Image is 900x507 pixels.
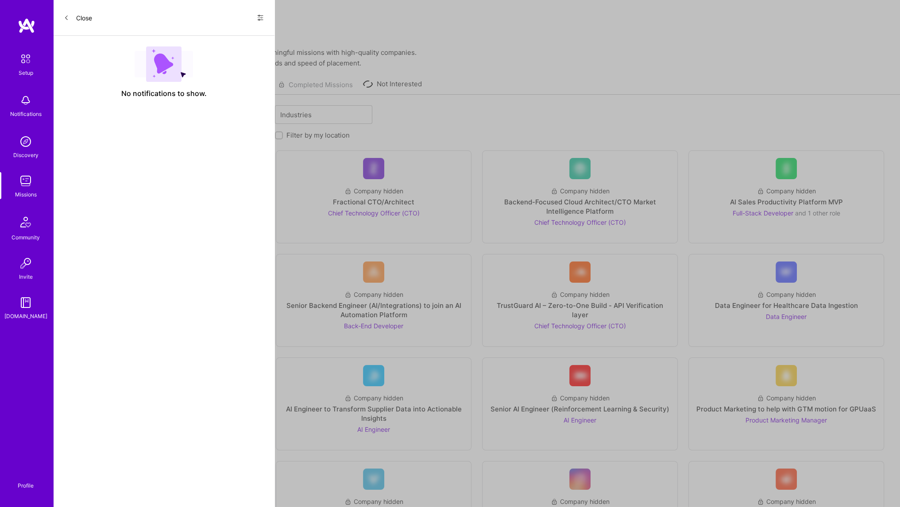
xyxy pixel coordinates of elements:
[121,89,207,98] span: No notifications to show.
[10,109,42,119] div: Notifications
[19,68,33,77] div: Setup
[4,311,47,321] div: [DOMAIN_NAME]
[15,190,37,199] div: Missions
[17,254,35,272] img: Invite
[18,18,35,34] img: logo
[12,233,40,242] div: Community
[64,11,92,25] button: Close
[17,294,35,311] img: guide book
[17,172,35,190] img: teamwork
[15,211,36,233] img: Community
[16,50,35,68] img: setup
[18,481,34,489] div: Profile
[15,472,37,489] a: Profile
[17,92,35,109] img: bell
[17,133,35,150] img: discovery
[135,46,193,82] img: empty
[19,272,33,281] div: Invite
[13,150,39,160] div: Discovery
